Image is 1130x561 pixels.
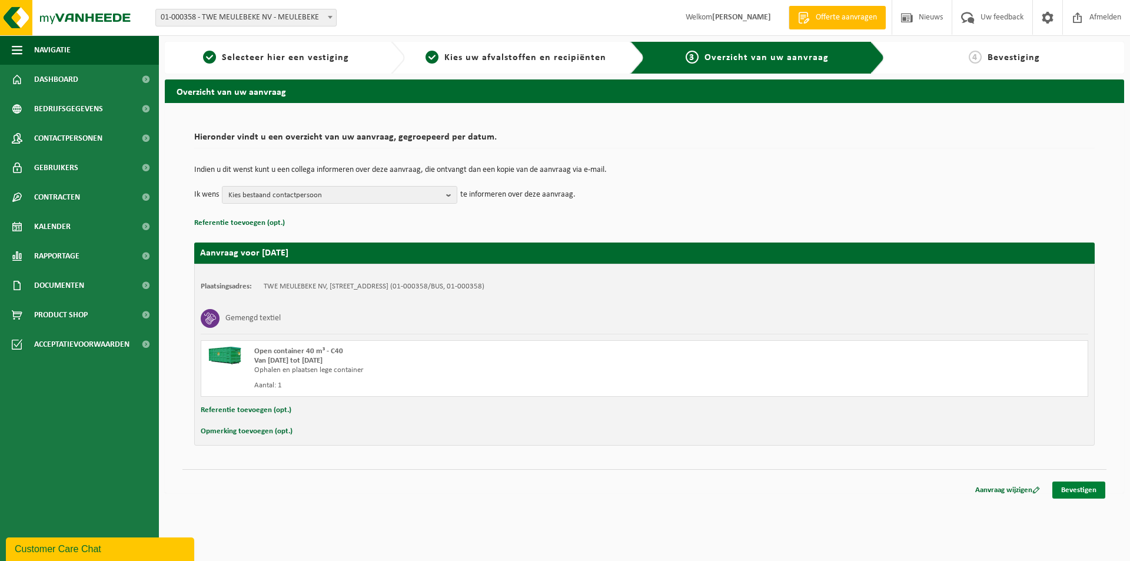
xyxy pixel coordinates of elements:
[201,403,291,418] button: Referentie toevoegen (opt.)
[789,6,886,29] a: Offerte aanvragen
[254,366,692,375] div: Ophalen en plaatsen lege container
[34,94,103,124] span: Bedrijfsgegevens
[813,12,880,24] span: Offerte aanvragen
[969,51,982,64] span: 4
[254,381,692,390] div: Aantal: 1
[194,132,1095,148] h2: Hieronder vindt u een overzicht van uw aanvraag, gegroepeerd per datum.
[228,187,441,204] span: Kies bestaand contactpersoon
[34,330,129,359] span: Acceptatievoorwaarden
[6,535,197,561] iframe: chat widget
[222,186,457,204] button: Kies bestaand contactpersoon
[34,271,84,300] span: Documenten
[34,65,78,94] span: Dashboard
[264,282,484,291] td: TWE MEULEBEKE NV, [STREET_ADDRESS] (01-000358/BUS, 01-000358)
[34,35,71,65] span: Navigatie
[171,51,381,65] a: 1Selecteer hier een vestiging
[988,53,1040,62] span: Bevestiging
[34,212,71,241] span: Kalender
[254,357,323,364] strong: Van [DATE] tot [DATE]
[200,248,288,258] strong: Aanvraag voor [DATE]
[201,283,252,290] strong: Plaatsingsadres:
[207,347,242,364] img: HK-XC-40-GN-00.png
[225,309,281,328] h3: Gemengd textiel
[411,51,621,65] a: 2Kies uw afvalstoffen en recipiënten
[155,9,337,26] span: 01-000358 - TWE MEULEBEKE NV - MEULEBEKE
[460,186,576,204] p: te informeren over deze aanvraag.
[34,182,80,212] span: Contracten
[966,482,1049,499] a: Aanvraag wijzigen
[712,13,771,22] strong: [PERSON_NAME]
[222,53,349,62] span: Selecteer hier een vestiging
[426,51,438,64] span: 2
[156,9,336,26] span: 01-000358 - TWE MEULEBEKE NV - MEULEBEKE
[34,300,88,330] span: Product Shop
[194,166,1095,174] p: Indien u dit wenst kunt u een collega informeren over deze aanvraag, die ontvangt dan een kopie v...
[34,153,78,182] span: Gebruikers
[34,241,79,271] span: Rapportage
[686,51,699,64] span: 3
[194,186,219,204] p: Ik wens
[444,53,606,62] span: Kies uw afvalstoffen en recipiënten
[704,53,829,62] span: Overzicht van uw aanvraag
[203,51,216,64] span: 1
[165,79,1124,102] h2: Overzicht van uw aanvraag
[1052,482,1105,499] a: Bevestigen
[194,215,285,231] button: Referentie toevoegen (opt.)
[254,347,343,355] span: Open container 40 m³ - C40
[34,124,102,153] span: Contactpersonen
[201,424,293,439] button: Opmerking toevoegen (opt.)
